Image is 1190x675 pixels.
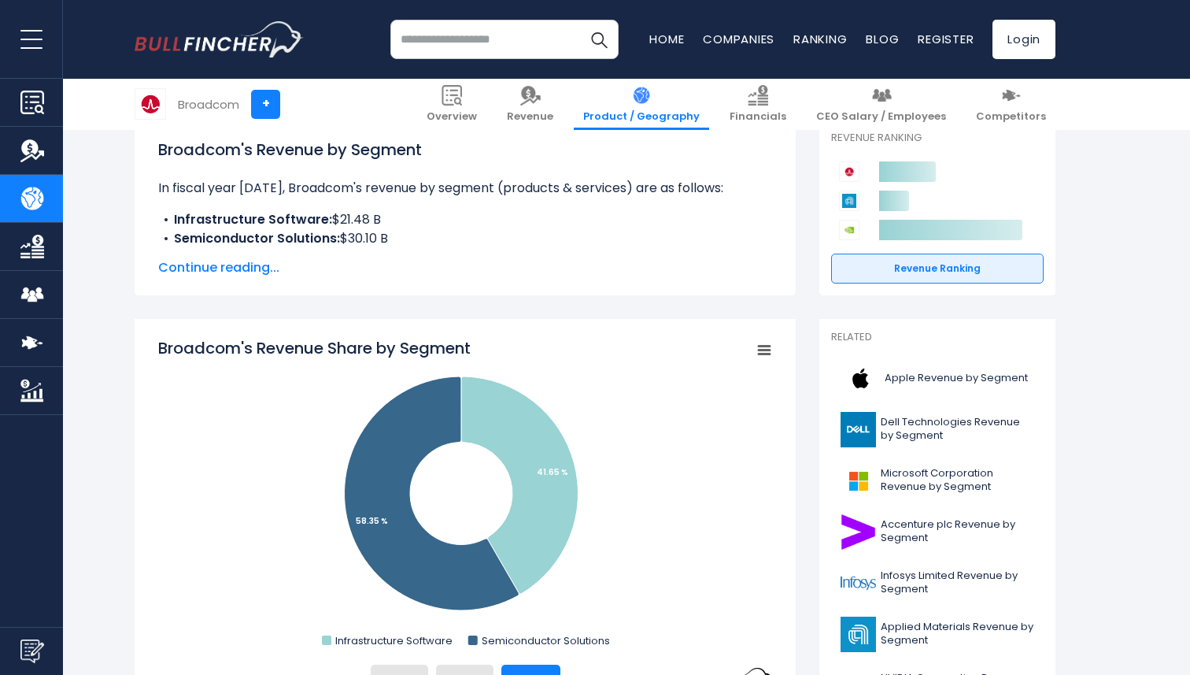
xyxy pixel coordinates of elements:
a: Product / Geography [574,79,709,130]
a: Competitors [966,79,1055,130]
img: Broadcom competitors logo [839,161,859,182]
img: MSFT logo [841,463,876,499]
text: Infrastructure Software [335,633,453,648]
span: Financials [730,110,786,124]
button: Search [579,20,619,59]
tspan: 41.65 % [537,466,568,478]
a: + [251,90,280,119]
span: Accenture plc Revenue by Segment [881,518,1034,545]
a: Apple Revenue by Segment [831,357,1044,400]
p: Revenue Ranking [831,132,1044,145]
tspan: Broadcom's Revenue Share by Segment [158,337,471,359]
a: Revenue [497,79,563,130]
a: Ranking [793,31,847,47]
tspan: 58.35 % [356,515,388,527]
a: Overview [417,79,486,130]
a: Microsoft Corporation Revenue by Segment [831,459,1044,503]
span: Apple Revenue by Segment [885,372,1028,385]
a: Infosys Limited Revenue by Segment [831,562,1044,605]
a: Companies [703,31,774,47]
li: $21.48 B [158,210,772,229]
img: Applied Materials competitors logo [839,191,859,211]
span: Continue reading... [158,258,772,277]
img: AAPL logo [841,361,880,396]
a: Login [992,20,1055,59]
div: Broadcom [178,95,239,113]
img: DELL logo [841,412,876,447]
span: Revenue [507,110,553,124]
b: Semiconductor Solutions: [174,229,340,247]
a: Dell Technologies Revenue by Segment [831,408,1044,451]
span: Overview [427,110,477,124]
img: bullfincher logo [135,21,304,57]
b: Infrastructure Software: [174,210,332,228]
img: AVGO logo [135,89,165,119]
a: Register [918,31,974,47]
span: Competitors [976,110,1046,124]
img: ACN logo [841,514,876,550]
h1: Broadcom's Revenue by Segment [158,138,772,161]
svg: Broadcom's Revenue Share by Segment [158,337,772,652]
a: Blog [866,31,899,47]
a: CEO Salary / Employees [807,79,955,130]
span: Product / Geography [583,110,700,124]
a: Accenture plc Revenue by Segment [831,510,1044,554]
img: NVIDIA Corporation competitors logo [839,220,859,240]
li: $30.10 B [158,229,772,248]
span: Microsoft Corporation Revenue by Segment [881,467,1034,494]
a: Applied Materials Revenue by Segment [831,613,1044,656]
p: Related [831,331,1044,344]
span: Infosys Limited Revenue by Segment [881,569,1034,596]
a: Home [649,31,684,47]
span: CEO Salary / Employees [816,110,946,124]
a: Revenue Ranking [831,254,1044,284]
p: In fiscal year [DATE], Broadcom's revenue by segment (products & services) are as follows: [158,179,772,198]
span: Dell Technologies Revenue by Segment [881,416,1034,443]
img: INFY logo [841,566,876,601]
img: AMAT logo [841,617,876,652]
text: Semiconductor Solutions [482,633,610,648]
span: Applied Materials Revenue by Segment [881,621,1034,647]
a: Go to homepage [135,21,304,57]
a: Financials [720,79,796,130]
